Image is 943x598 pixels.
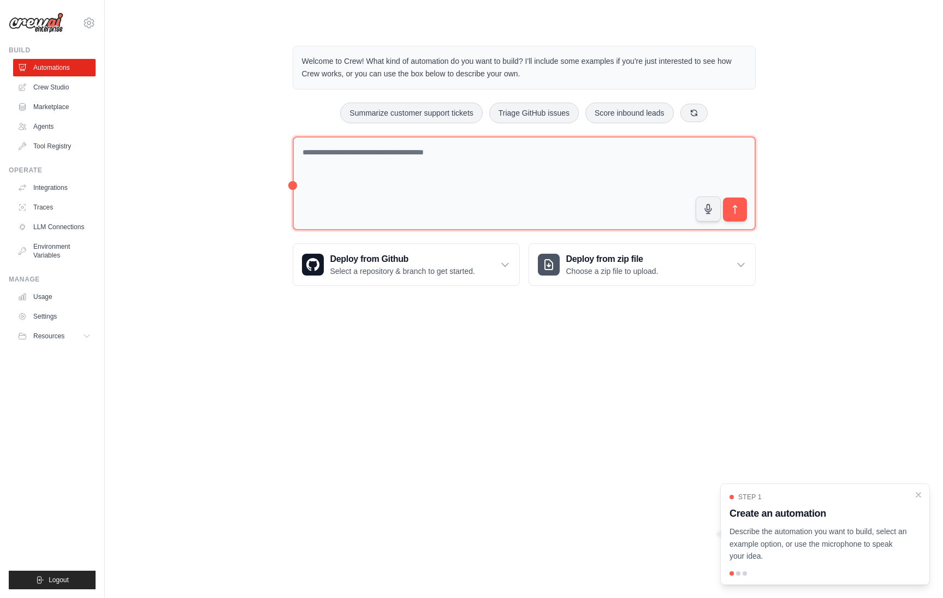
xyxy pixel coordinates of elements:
a: Marketplace [13,98,96,116]
a: Integrations [13,179,96,196]
p: Choose a zip file to upload. [566,266,659,277]
img: Logo [9,13,63,33]
a: Settings [13,308,96,325]
a: Agents [13,118,96,135]
a: Usage [13,288,96,306]
button: Close walkthrough [914,491,923,499]
div: Build [9,46,96,55]
span: Step 1 [738,493,762,501]
button: Summarize customer support tickets [340,103,482,123]
p: Welcome to Crew! What kind of automation do you want to build? I'll include some examples if you'... [302,55,746,80]
span: Logout [49,576,69,584]
a: Traces [13,199,96,216]
div: Operate [9,166,96,175]
h3: Deploy from Github [330,253,475,266]
button: Logout [9,571,96,589]
p: Describe the automation you want to build, select an example option, or use the microphone to spe... [730,525,908,563]
a: Tool Registry [13,137,96,155]
button: Triage GitHub issues [489,103,579,123]
button: Score inbound leads [585,103,674,123]
h3: Create an automation [730,506,908,521]
a: LLM Connections [13,218,96,236]
a: Environment Variables [13,238,96,264]
a: Automations [13,59,96,76]
a: Crew Studio [13,79,96,96]
iframe: Chat Widget [888,546,943,598]
button: Resources [13,327,96,345]
h3: Deploy from zip file [566,253,659,266]
span: Resources [33,332,64,340]
p: Select a repository & branch to get started. [330,266,475,277]
div: Manage [9,275,96,284]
